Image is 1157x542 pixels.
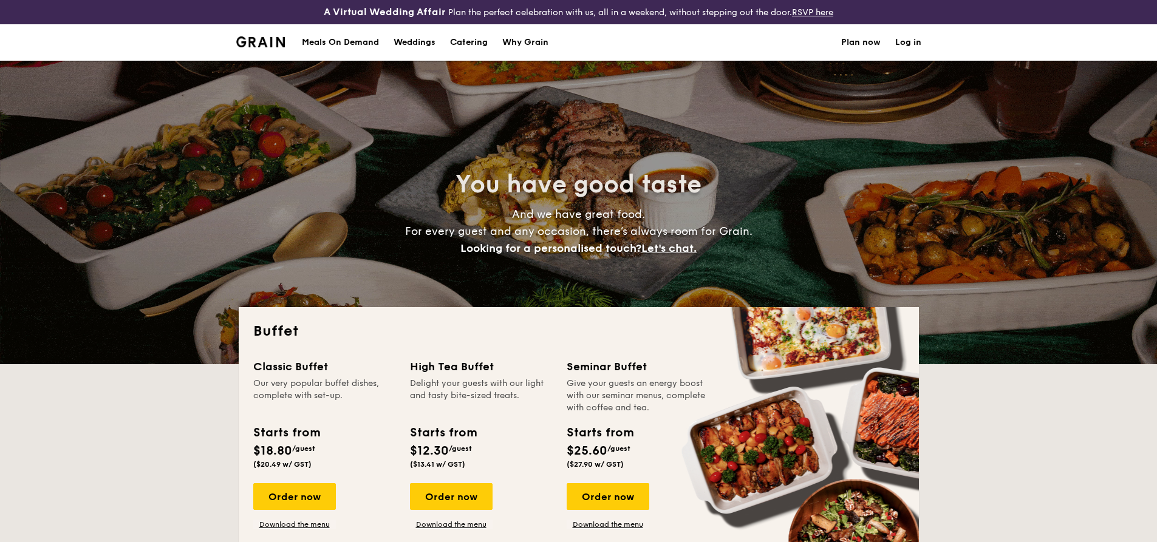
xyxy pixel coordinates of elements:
[253,378,395,414] div: Our very popular buffet dishes, complete with set-up.
[302,24,379,61] div: Meals On Demand
[253,460,312,469] span: ($20.49 w/ GST)
[567,483,649,510] div: Order now
[567,520,649,529] a: Download the menu
[236,36,285,47] a: Logotype
[410,378,552,414] div: Delight your guests with our light and tasty bite-sized treats.
[641,242,697,255] span: Let's chat.
[410,358,552,375] div: High Tea Buffet
[567,358,709,375] div: Seminar Buffet
[449,444,472,453] span: /guest
[410,520,493,529] a: Download the menu
[410,424,476,442] div: Starts from
[405,208,753,255] span: And we have great food. For every guest and any occasion, there’s always room for Grain.
[229,5,929,19] div: Plan the perfect celebration with us, all in a weekend, without stepping out the door.
[895,24,921,61] a: Log in
[394,24,435,61] div: Weddings
[386,24,443,61] a: Weddings
[450,24,488,61] h1: Catering
[292,444,315,453] span: /guest
[253,520,336,529] a: Download the menu
[295,24,386,61] a: Meals On Demand
[253,322,904,341] h2: Buffet
[456,170,701,199] span: You have good taste
[567,444,607,458] span: $25.60
[253,444,292,458] span: $18.80
[410,483,493,510] div: Order now
[410,444,449,458] span: $12.30
[567,424,633,442] div: Starts from
[502,24,548,61] div: Why Grain
[253,424,319,442] div: Starts from
[567,460,624,469] span: ($27.90 w/ GST)
[460,242,641,255] span: Looking for a personalised touch?
[324,5,446,19] h4: A Virtual Wedding Affair
[567,378,709,414] div: Give your guests an energy boost with our seminar menus, complete with coffee and tea.
[253,483,336,510] div: Order now
[410,460,465,469] span: ($13.41 w/ GST)
[841,24,881,61] a: Plan now
[792,7,833,18] a: RSVP here
[236,36,285,47] img: Grain
[495,24,556,61] a: Why Grain
[253,358,395,375] div: Classic Buffet
[443,24,495,61] a: Catering
[607,444,630,453] span: /guest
